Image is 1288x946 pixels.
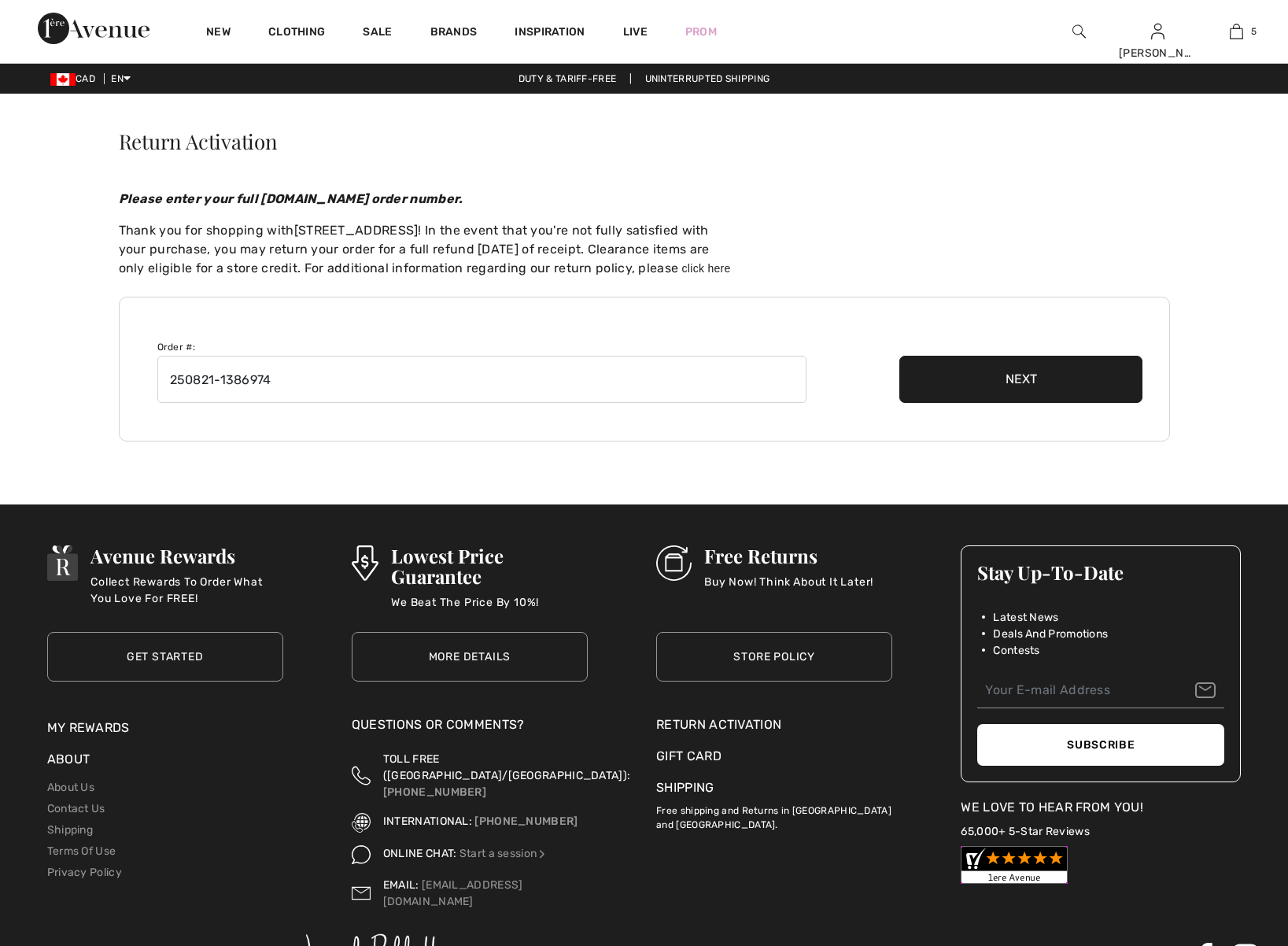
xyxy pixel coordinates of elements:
[268,25,325,42] a: Clothing
[47,802,105,815] a: Contact Us
[47,866,122,879] a: Privacy Policy
[352,545,378,581] img: Lowest Price Guarantee
[961,798,1241,817] div: We Love To Hear From You!
[656,747,892,766] a: Gift Card
[50,73,76,86] img: Canadian Dollar
[993,642,1039,659] span: Contests
[352,715,588,742] div: Questions or Comments?
[294,223,419,238] a: [STREET_ADDRESS]
[430,25,478,42] a: Brands
[119,191,463,206] em: Please enter your full [DOMAIN_NAME] order number.
[47,823,93,837] a: Shipping
[90,545,282,566] h3: Avenue Rewards
[1230,22,1243,41] img: My Bag
[623,24,648,40] a: Live
[1119,45,1196,61] div: [PERSON_NAME]
[119,223,294,238] span: Thank you for shopping with
[38,13,149,44] img: 1ère Avenue
[352,813,371,832] img: International
[474,815,578,828] a: [PHONE_NUMBER]
[111,73,131,84] span: EN
[961,846,1068,884] img: Customer Reviews
[157,340,195,354] label: Order #:
[391,545,588,586] h3: Lowest Price Guarantee
[47,720,130,735] a: My Rewards
[352,845,371,864] img: Online Chat
[1151,24,1164,39] a: Sign In
[50,73,101,84] span: CAD
[704,545,873,566] h3: Free Returns
[47,844,116,858] a: Terms Of Use
[1072,22,1086,41] img: search the website
[993,626,1108,642] span: Deals And Promotions
[961,825,1090,838] a: 65,000+ 5-Star Reviews
[47,750,283,777] div: About
[90,574,282,605] p: Collect Rewards To Order What You Love For FREE!
[352,751,371,800] img: Toll Free (Canada/US)
[656,715,892,734] a: Return Activation
[383,815,472,828] span: INTERNATIONAL:
[1198,22,1275,41] a: 5
[157,356,806,403] input: Format: XXXXXX-XXXXXX
[656,780,714,795] a: Shipping
[977,673,1224,708] input: Your E-mail Address
[352,632,588,682] a: More Details
[656,545,692,581] img: Free Returns
[977,724,1224,766] button: Subscribe
[383,878,419,892] span: EMAIL:
[515,25,585,42] span: Inspiration
[1251,24,1257,39] span: 5
[537,848,548,859] img: Online Chat
[352,877,371,910] img: Contact us
[47,632,283,682] a: Get Started
[363,25,392,42] a: Sale
[656,632,892,682] a: Store Policy
[656,797,892,832] p: Free shipping and Returns in [GEOGRAPHIC_DATA] and [GEOGRAPHIC_DATA].
[383,785,486,799] a: [PHONE_NUMBER]
[1151,22,1164,41] img: My Info
[685,24,717,40] a: Prom
[383,878,523,908] a: [EMAIL_ADDRESS][DOMAIN_NAME]
[682,262,731,275] a: click here
[119,131,1170,152] h1: Return Activation
[993,609,1058,626] span: Latest News
[899,356,1143,403] button: Next
[47,781,94,794] a: About Us
[383,752,630,782] span: TOLL FREE ([GEOGRAPHIC_DATA]/[GEOGRAPHIC_DATA]):
[977,562,1224,582] h3: Stay Up-To-Date
[47,545,79,581] img: Avenue Rewards
[383,847,457,860] span: ONLINE CHAT:
[206,25,231,42] a: New
[391,594,588,626] p: We Beat The Price By 10%!
[119,223,710,275] span: ! In the event that you're not fully satisfied with your purchase, you may return your order for ...
[704,574,873,605] p: Buy Now! Think About It Later!
[459,847,548,860] a: Start a session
